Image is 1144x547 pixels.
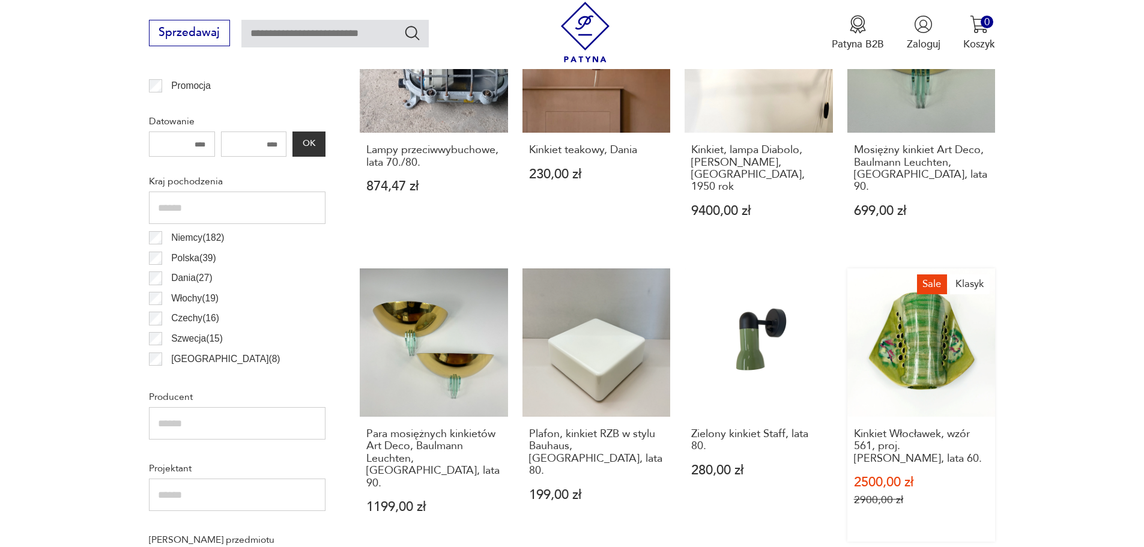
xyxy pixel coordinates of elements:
a: Zielony kinkiet Staff, lata 80.Zielony kinkiet Staff, lata 80.280,00 zł [685,268,833,542]
h3: Para mosiężnych kinkietów Art Deco, Baulmann Leuchten, [GEOGRAPHIC_DATA], lata 90. [366,428,501,489]
p: Polska ( 39 ) [171,250,216,266]
button: Sprzedawaj [149,20,230,46]
p: Zaloguj [907,37,940,51]
p: 199,00 zł [529,489,664,501]
p: Dania ( 27 ) [171,270,213,286]
h3: Kinkiet teakowy, Dania [529,144,664,156]
h3: Kinkiet Włocławek, wzór 561, proj. [PERSON_NAME], lata 60. [854,428,989,465]
p: 1199,00 zł [366,501,501,513]
a: SaleKlasykKinkiet Włocławek, wzór 561, proj. Wit Płażewski, lata 60.Kinkiet Włocławek, wzór 561, ... [847,268,996,542]
p: Projektant [149,461,325,476]
p: 699,00 zł [854,205,989,217]
p: Patyna B2B [832,37,884,51]
h3: Plafon, kinkiet RZB w stylu Bauhaus, [GEOGRAPHIC_DATA], lata 80. [529,428,664,477]
div: 0 [981,16,993,28]
img: Patyna - sklep z meblami i dekoracjami vintage [555,2,616,62]
p: Niemcy ( 182 ) [171,230,224,246]
p: Szwecja ( 15 ) [171,331,223,346]
p: 280,00 zł [691,464,826,477]
p: 874,47 zł [366,180,501,193]
h3: Zielony kinkiet Staff, lata 80. [691,428,826,453]
button: 0Koszyk [963,15,995,51]
p: [GEOGRAPHIC_DATA] ( 6 ) [171,371,280,387]
p: Włochy ( 19 ) [171,291,219,306]
img: Ikona medalu [849,15,867,34]
p: 2900,00 zł [854,494,989,506]
a: Para mosiężnych kinkietów Art Deco, Baulmann Leuchten, Niemcy, lata 90.Para mosiężnych kinkietów ... [360,268,508,542]
h3: Lampy przeciwwybuchowe, lata 70./80. [366,144,501,169]
p: Datowanie [149,113,325,129]
p: Koszyk [963,37,995,51]
button: Zaloguj [907,15,940,51]
h3: Mosiężny kinkiet Art Deco, Baulmann Leuchten, [GEOGRAPHIC_DATA], lata 90. [854,144,989,193]
p: Kraj pochodzenia [149,174,325,189]
button: OK [292,131,325,157]
h3: Kinkiet, lampa Diabolo, [PERSON_NAME], [GEOGRAPHIC_DATA], 1950 rok [691,144,826,193]
p: 2500,00 zł [854,476,989,489]
button: Patyna B2B [832,15,884,51]
button: Szukaj [404,24,421,41]
p: Czechy ( 16 ) [171,310,219,326]
img: Ikonka użytkownika [914,15,933,34]
p: 9400,00 zł [691,205,826,217]
p: Producent [149,389,325,405]
img: Ikona koszyka [970,15,988,34]
a: Plafon, kinkiet RZB w stylu Bauhaus, Niemcy, lata 80.Plafon, kinkiet RZB w stylu Bauhaus, [GEOGRA... [522,268,671,542]
p: Promocja [171,78,211,94]
p: [GEOGRAPHIC_DATA] ( 8 ) [171,351,280,367]
a: Ikona medaluPatyna B2B [832,15,884,51]
a: Sprzedawaj [149,29,230,38]
p: 230,00 zł [529,168,664,181]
